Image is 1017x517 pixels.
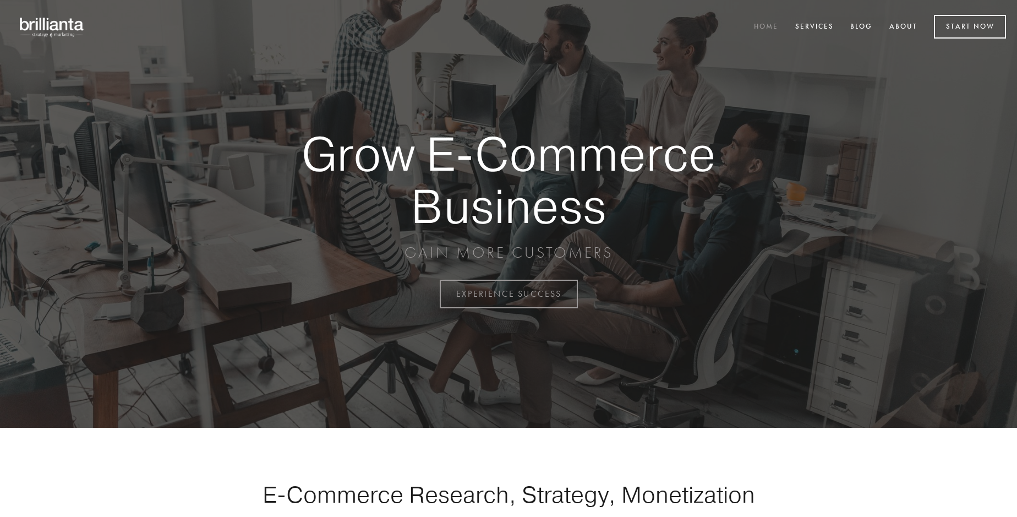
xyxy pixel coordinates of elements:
a: Start Now [934,15,1006,39]
a: Blog [843,18,879,36]
a: EXPERIENCE SUCCESS [440,280,578,308]
p: GAIN MORE CUSTOMERS [263,243,754,263]
a: About [882,18,925,36]
h1: E-Commerce Research, Strategy, Monetization [228,481,789,508]
strong: Grow E-Commerce Business [263,128,754,232]
a: Services [788,18,841,36]
img: brillianta - research, strategy, marketing [11,11,94,43]
a: Home [747,18,785,36]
